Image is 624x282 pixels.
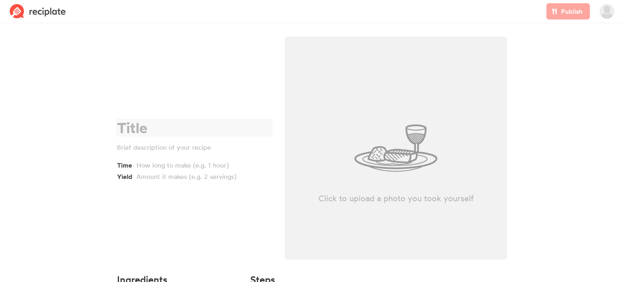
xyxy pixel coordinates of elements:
p: Click to upload a photo you took yourself [285,193,507,204]
img: Reciplate [10,4,66,19]
span: Yield [117,170,136,181]
img: User's avatar [600,4,614,19]
span: Time [117,159,136,170]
